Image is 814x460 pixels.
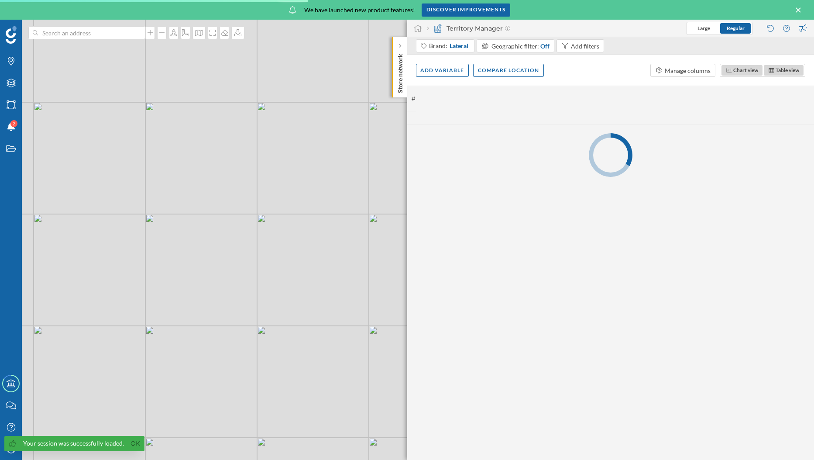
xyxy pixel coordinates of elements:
div: Territory Manager [427,24,510,33]
span: Lateral [450,42,468,50]
div: Your session was successfully loaded. [23,439,124,448]
div: Manage columns [665,66,711,75]
span: Regular [727,25,745,31]
p: Store network [395,50,404,93]
span: # [412,95,416,103]
span: Large [697,25,710,31]
div: Add filters [571,42,599,51]
span: Geographic filter: [491,42,539,50]
span: 2 [13,119,15,128]
a: Ok [128,439,142,449]
div: Off [540,42,550,51]
div: Brand: [429,42,470,50]
span: Table view [776,67,799,73]
img: territory-manager.svg [433,24,442,33]
img: Geoblink Logo [6,26,17,44]
span: Chart view [733,67,758,73]
span: We have launched new product features! [304,6,415,14]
